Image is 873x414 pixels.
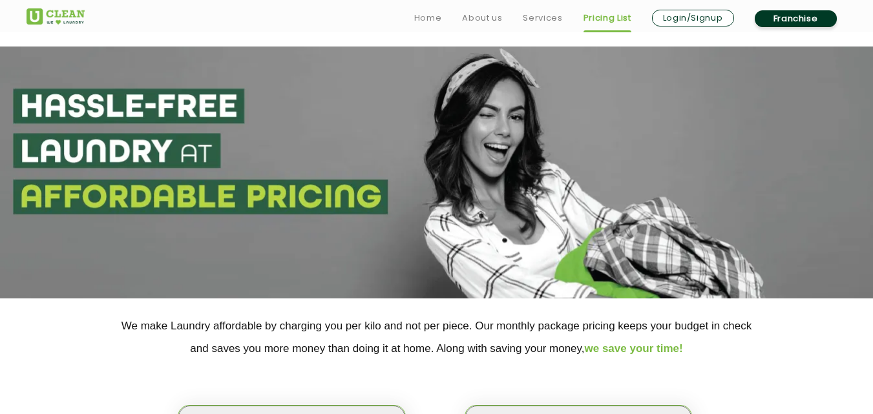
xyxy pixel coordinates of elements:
[414,10,442,26] a: Home
[652,10,734,26] a: Login/Signup
[585,342,683,355] span: we save your time!
[523,10,562,26] a: Services
[584,10,631,26] a: Pricing List
[462,10,502,26] a: About us
[26,315,847,360] p: We make Laundry affordable by charging you per kilo and not per piece. Our monthly package pricin...
[26,8,85,25] img: UClean Laundry and Dry Cleaning
[755,10,837,27] a: Franchise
